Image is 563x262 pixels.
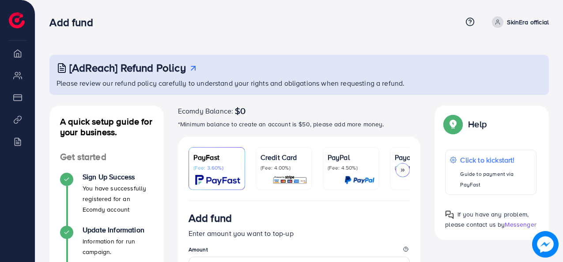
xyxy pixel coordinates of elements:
[328,164,374,171] p: (Fee: 4.50%)
[272,175,307,185] img: card
[445,116,461,132] img: Popup guide
[83,236,153,257] p: Information for run campaign.
[328,152,374,163] p: PayPal
[505,220,536,229] span: Messenger
[83,173,153,181] h4: Sign Up Success
[178,106,233,116] span: Ecomdy Balance:
[532,231,558,257] img: image
[193,164,240,171] p: (Fee: 3.60%)
[195,175,240,185] img: card
[189,228,410,239] p: Enter amount you want to top-up
[344,175,374,185] img: card
[235,106,246,116] span: $0
[69,61,186,74] h3: [AdReach] Refund Policy
[189,212,232,224] h3: Add fund
[49,116,164,137] h4: A quick setup guide for your business.
[57,78,544,88] p: Please review our refund policy carefully to understand your rights and obligations when requesti...
[460,169,532,190] p: Guide to payment via PayFast
[49,16,100,29] h3: Add fund
[445,210,454,219] img: Popup guide
[49,152,164,163] h4: Get started
[460,155,532,165] p: Click to kickstart!
[178,119,421,129] p: *Minimum balance to create an account is $50, please add more money.
[189,246,410,257] legend: Amount
[9,12,25,28] img: logo
[261,164,307,171] p: (Fee: 4.00%)
[83,226,153,234] h4: Update Information
[193,152,240,163] p: PayFast
[83,183,153,215] p: You have successfully registered for an Ecomdy account
[49,173,164,226] li: Sign Up Success
[395,152,442,163] p: Payoneer
[261,152,307,163] p: Credit Card
[468,119,487,129] p: Help
[507,17,549,27] p: SkinEra official
[445,210,529,229] span: If you have any problem, please contact us by
[488,16,549,28] a: SkinEra official
[395,164,442,171] p: (Fee: 1.00%)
